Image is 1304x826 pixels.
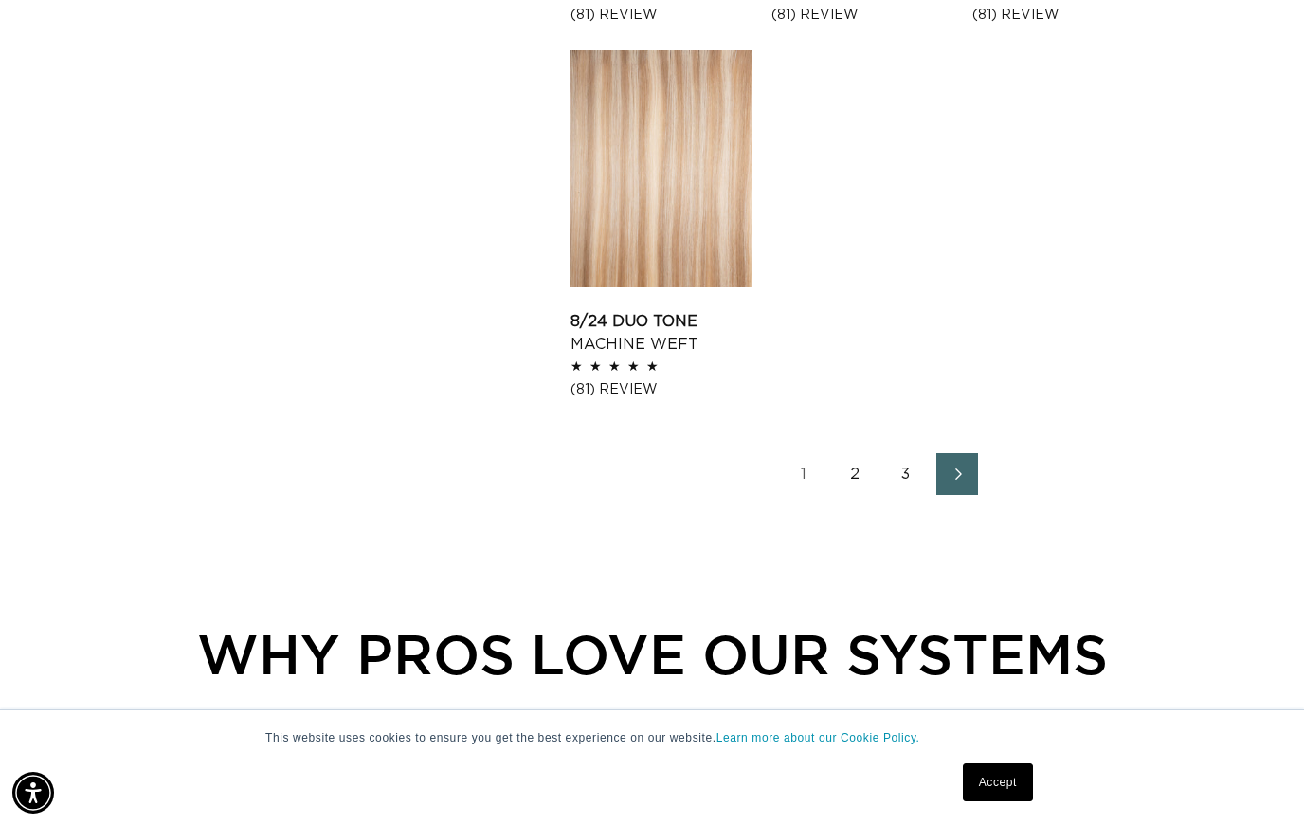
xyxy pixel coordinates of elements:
[783,453,824,495] a: Page 1
[114,613,1190,695] div: WHY PROS LOVE OUR SYSTEMS
[12,772,54,814] div: Accessibility Menu
[265,729,1039,746] p: This website uses cookies to ensure you get the best experience on our website.
[570,453,1190,495] nav: Pagination
[716,731,920,744] a: Learn more about our Cookie Policy.
[570,310,752,356] a: 8/24 Duo Tone Machine Weft
[885,453,927,495] a: Page 3
[936,453,978,495] a: Next page
[834,453,876,495] a: Page 2
[1209,735,1304,826] iframe: Chat Widget
[963,763,1033,801] a: Accept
